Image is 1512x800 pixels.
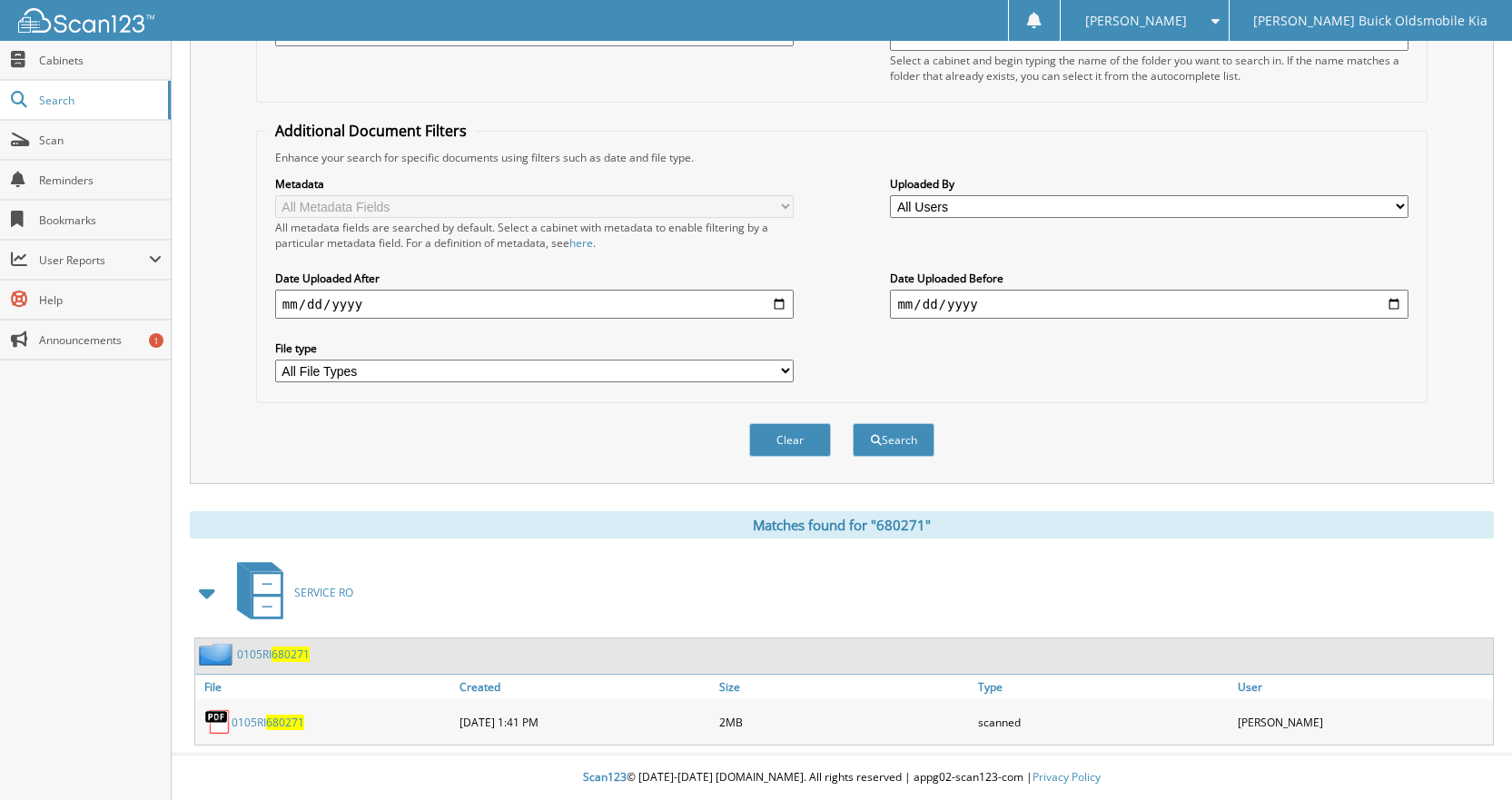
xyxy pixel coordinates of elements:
a: here [569,235,593,251]
span: Scan123 [583,769,627,785]
a: Type [973,675,1233,699]
div: Matches found for "680271" [190,511,1494,538]
div: 1 [149,333,163,348]
span: SERVICE RO [294,585,353,600]
div: Select a cabinet and begin typing the name of the folder you want to search in. If the name match... [890,53,1408,84]
span: Cabinets [39,53,162,68]
span: User Reports [39,252,149,268]
span: 680271 [272,647,310,662]
input: end [890,290,1408,319]
div: [PERSON_NAME] [1233,704,1493,740]
img: PDF.png [204,708,232,736]
a: 0105RI680271 [232,715,304,730]
iframe: Chat Widget [1421,713,1512,800]
span: [PERSON_NAME] [1085,15,1187,26]
a: File [195,675,455,699]
input: start [275,290,794,319]
span: Announcements [39,332,162,348]
span: Bookmarks [39,212,162,228]
a: User [1233,675,1493,699]
img: scan123-logo-white.svg [18,8,154,33]
div: 2MB [715,704,974,740]
label: Uploaded By [890,176,1408,192]
span: [PERSON_NAME] Buick Oldsmobile Kia [1253,15,1487,26]
label: Date Uploaded After [275,271,794,286]
a: Created [455,675,715,699]
a: Size [715,675,974,699]
div: All metadata fields are searched by default. Select a cabinet with metadata to enable filtering b... [275,220,794,251]
a: SERVICE RO [226,557,353,628]
span: Scan [39,133,162,148]
span: Help [39,292,162,308]
label: File type [275,341,794,356]
div: Enhance your search for specific documents using filters such as date and file type. [266,150,1418,165]
a: Privacy Policy [1033,769,1101,785]
a: 0105RI680271 [237,647,310,662]
label: Date Uploaded Before [890,271,1408,286]
button: Clear [749,423,831,457]
legend: Additional Document Filters [266,121,476,141]
img: folder2.png [199,643,237,666]
label: Metadata [275,176,794,192]
button: Search [853,423,934,457]
div: © [DATE]-[DATE] [DOMAIN_NAME]. All rights reserved | appg02-scan123-com | [172,756,1512,800]
div: [DATE] 1:41 PM [455,704,715,740]
span: Reminders [39,173,162,188]
span: Search [39,93,159,108]
span: 680271 [266,715,304,730]
div: scanned [973,704,1233,740]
